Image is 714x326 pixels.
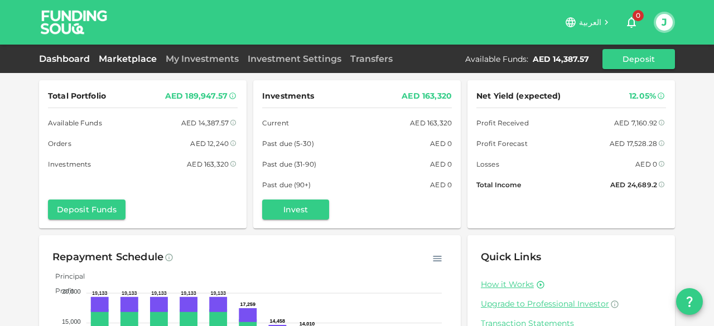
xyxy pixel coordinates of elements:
[48,200,126,220] button: Deposit Funds
[187,158,229,170] div: AED 163,320
[476,158,499,170] span: Losses
[533,53,589,65] div: AED 14,387.57
[476,179,521,191] span: Total Income
[262,138,314,149] span: Past due (5-30)
[52,249,163,266] div: Repayment Schedule
[481,299,609,309] span: Upgrade to Professional Investor
[476,89,561,103] span: Net Yield (expected)
[47,286,74,295] span: Profit
[410,117,452,129] div: AED 163,320
[262,158,316,170] span: Past due (31-90)
[620,11,643,33] button: 0
[610,179,657,191] div: AED 24,689.2
[465,53,528,65] div: Available Funds :
[190,138,229,149] div: AED 12,240
[481,251,541,263] span: Quick Links
[629,89,656,103] div: 12.05%
[579,17,601,27] span: العربية
[481,299,662,309] a: Upgrade to Professional Investor
[262,179,311,191] span: Past due (90+)
[243,53,346,64] a: Investment Settings
[610,138,657,149] div: AED 17,528.28
[430,158,452,170] div: AED 0
[262,89,314,103] span: Investments
[48,89,106,103] span: Total Portfolio
[262,117,289,129] span: Current
[165,89,228,103] div: AED 189,947.57
[161,53,243,64] a: My Investments
[181,117,229,129] div: AED 14,387.57
[656,14,673,31] button: J
[94,53,161,64] a: Marketplace
[676,288,703,315] button: question
[48,138,71,149] span: Orders
[47,272,85,280] span: Principal
[402,89,452,103] div: AED 163,320
[614,117,657,129] div: AED 7,160.92
[48,117,102,129] span: Available Funds
[430,179,452,191] div: AED 0
[481,279,534,290] a: How it Works
[262,200,329,220] button: Invest
[39,53,94,64] a: Dashboard
[430,138,452,149] div: AED 0
[62,318,81,325] tspan: 15,000
[476,138,528,149] span: Profit Forecast
[635,158,657,170] div: AED 0
[48,158,91,170] span: Investments
[602,49,675,69] button: Deposit
[346,53,397,64] a: Transfers
[633,10,644,21] span: 0
[62,288,81,295] tspan: 20,000
[476,117,529,129] span: Profit Received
